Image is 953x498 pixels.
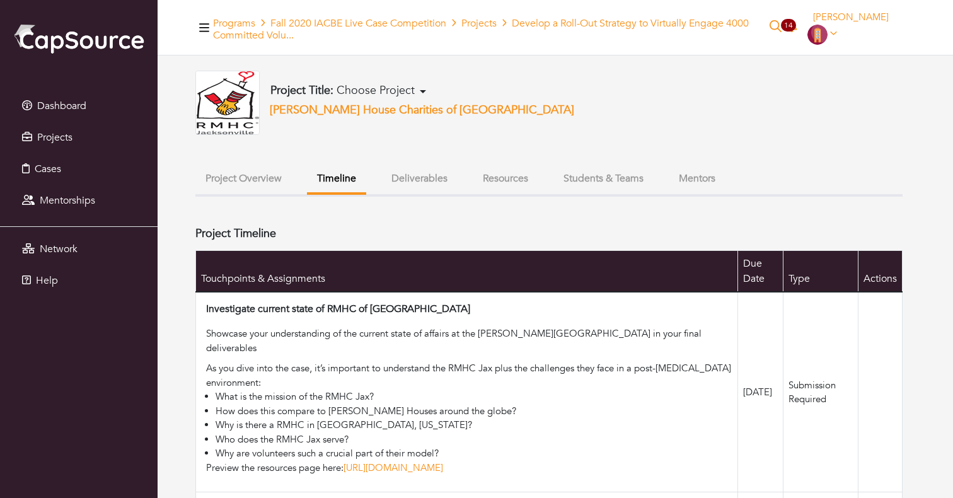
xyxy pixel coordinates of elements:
[216,418,732,432] li: Why is there a RMHC in [GEOGRAPHIC_DATA], [US_STATE]?
[213,16,255,30] a: Programs
[195,165,292,192] button: Project Overview
[267,83,430,98] button: Project Title: Choose Project
[473,165,538,192] button: Resources
[787,20,797,35] a: 14
[40,194,95,207] span: Mentorships
[737,251,783,292] th: Due Date
[270,102,574,118] a: [PERSON_NAME] House Charities of [GEOGRAPHIC_DATA]
[807,25,828,45] img: Company-Icon-7f8a26afd1715722aa5ae9dc11300c11ceeb4d32eda0db0d61c21d11b95ecac6.png
[216,390,732,404] li: What is the mission of the RMHC Jax?
[216,404,732,419] li: How does this compare to [PERSON_NAME] Houses around the globe?
[206,361,732,390] div: As you dive into the case, it’s important to understand the RMHC Jax plus the challenges they fac...
[206,327,732,355] div: Showcase your understanding of the current state of affairs at the [PERSON_NAME][GEOGRAPHIC_DATA]...
[813,11,889,23] span: [PERSON_NAME]
[553,165,654,192] button: Students & Teams
[36,274,58,287] span: Help
[337,83,415,98] span: Choose Project
[344,461,443,474] a: [URL][DOMAIN_NAME]
[270,16,446,30] a: Fall 2020 IACBE Live Case Competition
[40,242,78,256] span: Network
[13,22,145,55] img: cap_logo.png
[35,162,61,176] span: Cases
[781,19,796,32] span: 14
[807,11,894,40] a: [PERSON_NAME]
[37,99,86,113] span: Dashboard
[206,461,732,475] div: Preview the resources page here:
[381,165,458,192] button: Deliverables
[669,165,725,192] button: Mentors
[3,125,154,150] a: Projects
[307,165,366,195] button: Timeline
[3,236,154,262] a: Network
[3,156,154,182] a: Cases
[213,16,749,42] span: Develop a Roll-Out Strategy to Virtually Engage 4000 Committed Volu...
[461,16,497,30] a: Projects
[206,303,470,315] h4: Investigate current state of RMHC of [GEOGRAPHIC_DATA]
[196,251,738,292] th: Touchpoints & Assignments
[3,268,154,293] a: Help
[270,83,333,98] b: Project Title:
[3,93,154,119] a: Dashboard
[37,130,72,144] span: Projects
[195,227,276,241] h4: Project Timeline
[783,251,858,292] th: Type
[216,446,732,461] li: Why are volunteers such a crucial part of their model?
[216,432,732,447] li: Who does the RMHC Jax serve?
[858,251,902,292] th: Actions
[737,292,783,492] td: [DATE]
[3,188,154,213] a: Mentorships
[195,71,260,135] img: 8006626-logo.jpg
[783,292,858,492] td: Submission Required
